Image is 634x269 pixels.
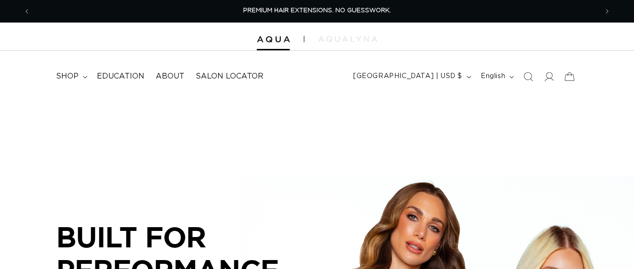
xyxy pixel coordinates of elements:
[257,36,290,43] img: Aqua Hair Extensions
[190,66,269,87] a: Salon Locator
[348,68,475,86] button: [GEOGRAPHIC_DATA] | USD $
[597,2,618,20] button: Next announcement
[475,68,518,86] button: English
[196,71,263,81] span: Salon Locator
[50,66,91,87] summary: shop
[353,71,462,81] span: [GEOGRAPHIC_DATA] | USD $
[481,71,505,81] span: English
[243,8,391,14] span: PREMIUM HAIR EXTENSIONS. NO GUESSWORK.
[156,71,184,81] span: About
[318,36,377,42] img: aqualyna.com
[97,71,144,81] span: Education
[150,66,190,87] a: About
[16,2,37,20] button: Previous announcement
[518,66,539,87] summary: Search
[56,71,79,81] span: shop
[91,66,150,87] a: Education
